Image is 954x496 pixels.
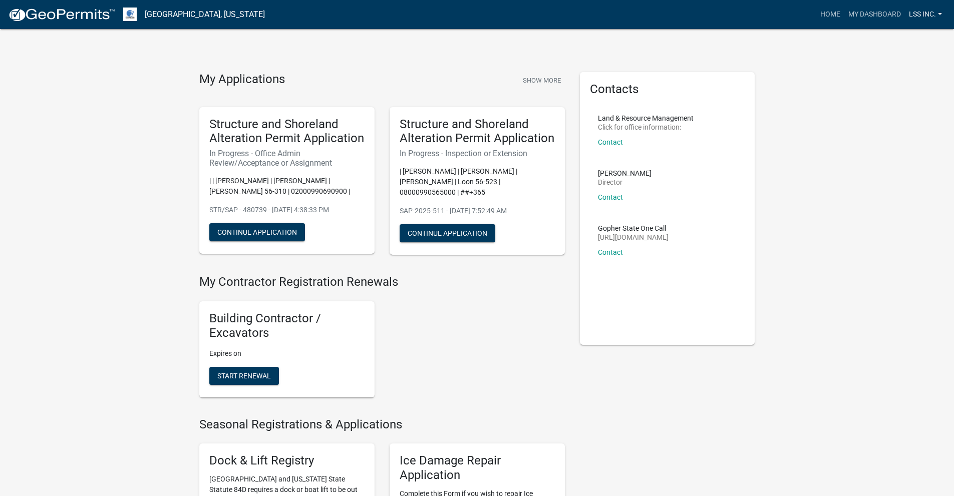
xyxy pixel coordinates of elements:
[590,82,745,97] h5: Contacts
[598,193,623,201] a: Contact
[400,117,555,146] h5: Structure and Shoreland Alteration Permit Application
[209,149,365,168] h6: In Progress - Office Admin Review/Acceptance or Assignment
[816,5,844,24] a: Home
[598,170,652,177] p: [PERSON_NAME]
[400,149,555,158] h6: In Progress - Inspection or Extension
[209,223,305,241] button: Continue Application
[199,417,565,432] h4: Seasonal Registrations & Applications
[199,72,285,87] h4: My Applications
[598,234,669,241] p: [URL][DOMAIN_NAME]
[209,176,365,197] p: | | [PERSON_NAME] | [PERSON_NAME] | [PERSON_NAME] 56-310 | 02000990690900 |
[199,275,565,289] h4: My Contractor Registration Renewals
[400,224,495,242] button: Continue Application
[598,179,652,186] p: Director
[400,206,555,216] p: SAP-2025-511 - [DATE] 7:52:49 AM
[209,311,365,340] h5: Building Contractor / Excavators
[209,453,365,468] h5: Dock & Lift Registry
[598,138,623,146] a: Contact
[598,115,694,122] p: Land & Resource Management
[598,248,623,256] a: Contact
[123,8,137,21] img: Otter Tail County, Minnesota
[400,453,555,482] h5: Ice Damage Repair Application
[400,166,555,198] p: | [PERSON_NAME] | [PERSON_NAME] | [PERSON_NAME] | Loon 56-523 | 08000990565000 | ##+365
[209,205,365,215] p: STR/SAP - 480739 - [DATE] 4:38:33 PM
[598,225,669,232] p: Gopher State One Call
[217,371,271,379] span: Start Renewal
[519,72,565,89] button: Show More
[844,5,905,24] a: My Dashboard
[905,5,946,24] a: LSS Inc.
[598,124,694,131] p: Click for office information:
[209,348,365,359] p: Expires on
[145,6,265,23] a: [GEOGRAPHIC_DATA], [US_STATE]
[199,275,565,405] wm-registration-list-section: My Contractor Registration Renewals
[209,367,279,385] button: Start Renewal
[209,117,365,146] h5: Structure and Shoreland Alteration Permit Application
